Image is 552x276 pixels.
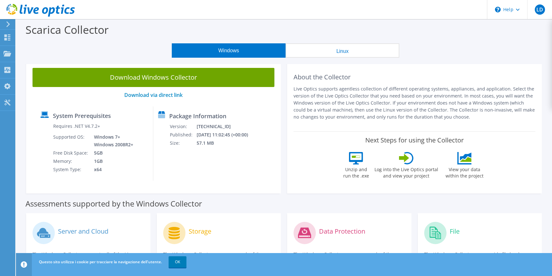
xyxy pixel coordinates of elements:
[58,228,108,235] label: Server and Cloud
[196,139,256,147] td: 57.1 MB
[33,251,144,265] p: The Windows Collector supports all of the Live Optics compute and cloud assessments.
[53,133,89,149] td: Supported OS:
[196,131,256,139] td: [DATE] 11:02:45 (+00:00)
[535,4,545,15] span: LD
[286,43,399,58] button: Linux
[163,251,275,265] p: The Windows Collector can assess each of the following storage systems.
[442,164,488,179] label: View your data within the project
[39,259,162,265] span: Questo sito utilizza i cookie per tracciare la navigazione dell'utente.
[53,123,100,129] label: Requires .NET V4.7.2+
[124,91,183,98] a: Download via direct link
[450,228,460,235] label: File
[495,7,501,12] svg: \n
[89,157,134,165] td: 1GB
[172,43,286,58] button: Windows
[365,136,464,144] label: Next Steps for using the Collector
[25,200,202,207] label: Assessments supported by the Windows Collector
[170,131,196,139] td: Published:
[196,122,256,131] td: [TECHNICAL_ID]
[294,251,405,265] p: The Windows Collector can assess each of the following DPS applications.
[374,164,439,179] label: Log into the Live Optics portal and view your project
[170,139,196,147] td: Size:
[53,149,89,157] td: Free Disk Space:
[89,149,134,157] td: 5GB
[189,228,211,235] label: Storage
[170,122,196,131] td: Version:
[294,73,535,81] h2: About the Collector
[89,165,134,174] td: x64
[53,165,89,174] td: System Type:
[89,133,134,149] td: Windows 7+ Windows 2008R2+
[342,164,371,179] label: Unzip and run the .exe
[33,68,274,87] a: Download Windows Collector
[25,22,109,37] label: Scarica Collector
[294,85,535,120] p: Live Optics supports agentless collection of different operating systems, appliances, and applica...
[424,251,536,265] p: The Windows Collector can provide file level assessments.
[53,157,89,165] td: Memory:
[169,113,226,119] label: Package Information
[169,256,186,268] a: OK
[53,113,111,119] label: System Prerequisites
[319,228,365,235] label: Data Protection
